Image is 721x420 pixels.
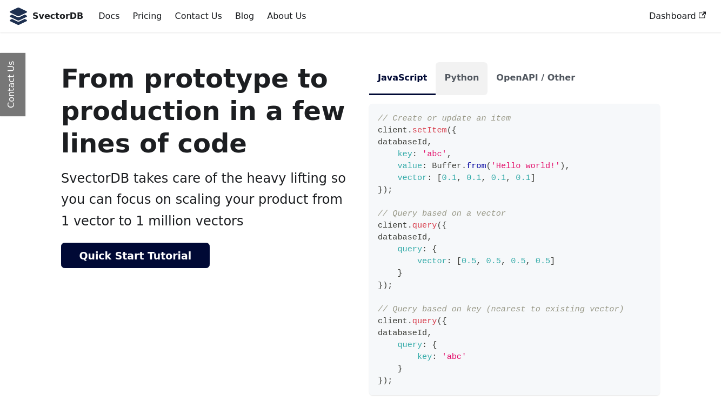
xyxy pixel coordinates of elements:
[501,256,506,266] span: ,
[397,268,402,278] span: }
[378,316,408,326] span: client
[422,161,427,171] span: :
[408,316,412,326] span: .
[466,173,481,183] span: 0.1
[383,281,388,290] span: )
[422,340,427,350] span: :
[488,62,584,95] li: OpenAPI / Other
[427,328,432,338] span: ,
[92,7,126,25] a: Docs
[432,161,462,171] span: Buffer
[427,137,432,147] span: ,
[378,209,506,218] span: // Query based on a vector
[442,352,467,362] span: 'abc'
[369,62,436,95] li: JavaScript
[378,232,427,242] span: databaseId
[378,137,427,147] span: databaseId
[422,149,447,159] span: 'abc'
[168,7,228,25] a: Contact Us
[560,161,565,171] span: )
[491,161,560,171] span: 'Hello world!'
[481,173,486,183] span: ,
[388,376,392,385] span: ;
[383,185,388,195] span: )
[437,221,442,230] span: (
[511,256,525,266] span: 0.5
[427,173,432,183] span: :
[397,149,412,159] span: key
[447,256,452,266] span: :
[442,173,457,183] span: 0.1
[412,316,437,326] span: query
[412,221,437,230] span: query
[9,8,28,25] img: SvectorDB Logo
[452,125,457,135] span: {
[432,340,437,350] span: {
[378,281,383,290] span: }
[378,114,511,123] span: // Create or update an item
[397,364,402,374] span: }
[462,256,476,266] span: 0.5
[388,281,392,290] span: ;
[432,244,437,254] span: {
[378,304,624,314] span: // Query based on key (nearest to existing vector)
[476,256,481,266] span: ,
[378,185,383,195] span: }
[447,125,452,135] span: (
[526,256,531,266] span: ,
[397,340,422,350] span: query
[436,62,488,95] li: Python
[427,232,432,242] span: ,
[417,352,432,362] span: key
[437,173,442,183] span: [
[442,316,447,326] span: {
[457,256,462,266] span: [
[550,256,555,266] span: ]
[408,221,412,230] span: .
[412,149,417,159] span: :
[457,173,462,183] span: ,
[412,125,447,135] span: setItem
[417,256,447,266] span: vector
[486,256,501,266] span: 0.5
[261,7,312,25] a: About Us
[565,161,570,171] span: ,
[536,256,550,266] span: 0.5
[643,7,712,25] a: Dashboard
[61,62,352,159] h3: From prototype to production in a few lines of code
[531,173,536,183] span: ]
[378,221,408,230] span: client
[388,185,392,195] span: ;
[491,173,506,183] span: 0.1
[432,352,437,362] span: :
[447,149,452,159] span: ,
[61,243,210,268] a: Quick Start Tutorial
[397,161,422,171] span: value
[378,125,408,135] span: client
[383,376,388,385] span: )
[32,9,83,23] b: SvectorDB
[397,244,422,254] span: query
[437,316,442,326] span: (
[506,173,511,183] span: ,
[442,221,447,230] span: {
[229,7,261,25] a: Blog
[378,376,383,385] span: }
[378,328,427,338] span: databaseId
[462,161,466,171] span: .
[9,8,83,25] a: SvectorDB LogoSvectorDB
[466,161,486,171] span: from
[397,173,427,183] span: vector
[61,171,346,229] span: SvectorDB takes care of the heavy lifting so you can focus on scaling your product from 1 vector ...
[408,125,412,135] span: .
[126,7,169,25] a: Pricing
[422,244,427,254] span: :
[486,161,491,171] span: (
[516,173,530,183] span: 0.1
